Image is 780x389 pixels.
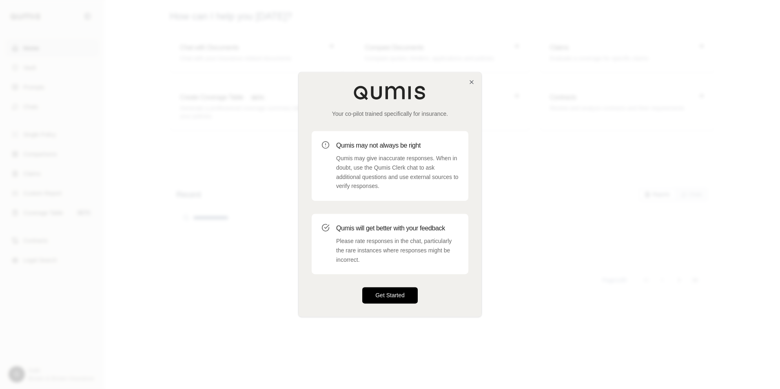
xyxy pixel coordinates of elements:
[353,85,427,100] img: Qumis Logo
[336,141,459,150] h3: Qumis may not always be right
[336,236,459,264] p: Please rate responses in the chat, particularly the rare instances where responses might be incor...
[336,154,459,191] p: Qumis may give inaccurate responses. When in doubt, use the Qumis Clerk chat to ask additional qu...
[336,223,459,233] h3: Qumis will get better with your feedback
[362,287,418,304] button: Get Started
[312,110,468,118] p: Your co-pilot trained specifically for insurance.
